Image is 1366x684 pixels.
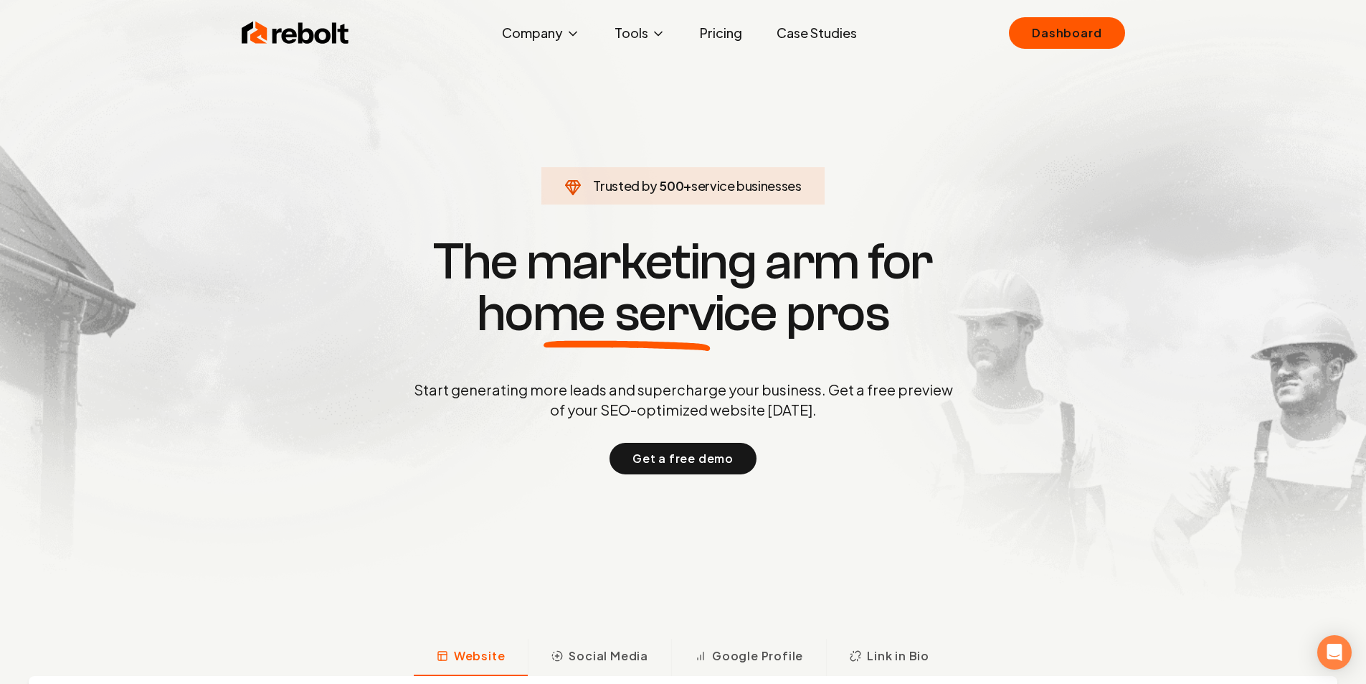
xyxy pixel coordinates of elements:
div: Open Intercom Messenger [1317,635,1352,670]
a: Case Studies [765,19,868,47]
span: Google Profile [712,647,803,665]
button: Website [414,639,528,676]
a: Dashboard [1009,17,1124,49]
button: Tools [603,19,677,47]
button: Get a free demo [610,443,756,474]
button: Google Profile [671,639,826,676]
button: Link in Bio [826,639,952,676]
img: Rebolt Logo [242,19,349,47]
span: Link in Bio [867,647,929,665]
a: Pricing [688,19,754,47]
p: Start generating more leads and supercharge your business. Get a free preview of your SEO-optimiz... [411,380,956,420]
span: + [683,177,691,194]
span: Website [454,647,506,665]
span: Social Media [569,647,648,665]
button: Company [490,19,592,47]
span: home service [477,288,777,339]
button: Social Media [528,639,671,676]
span: 500 [659,176,683,196]
span: Trusted by [593,177,657,194]
h1: The marketing arm for pros [339,236,1028,339]
span: service businesses [691,177,802,194]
